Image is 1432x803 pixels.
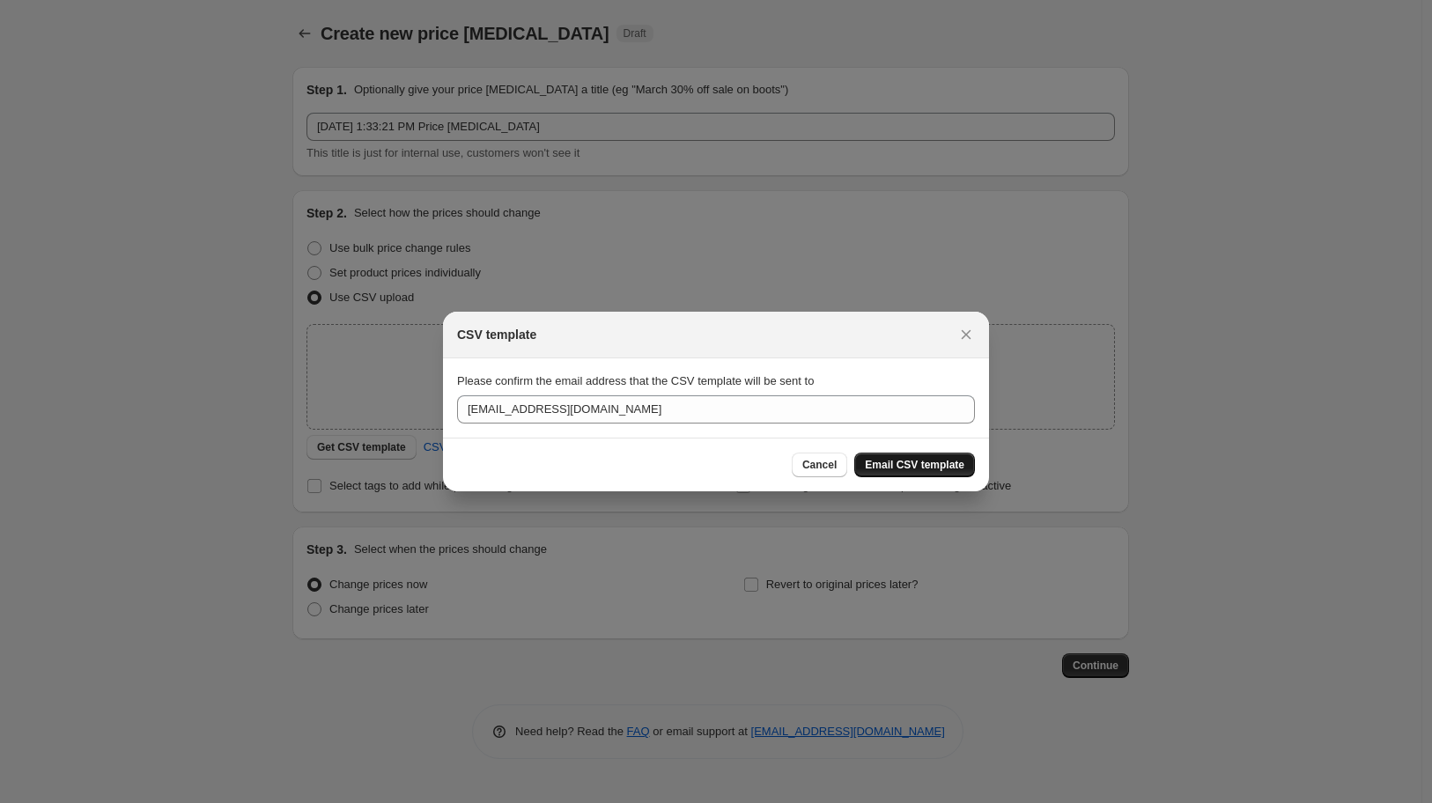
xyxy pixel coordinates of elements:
[954,322,978,347] button: Close
[457,326,536,343] h2: CSV template
[865,458,964,472] span: Email CSV template
[802,458,837,472] span: Cancel
[792,453,847,477] button: Cancel
[854,453,975,477] button: Email CSV template
[457,374,814,387] span: Please confirm the email address that the CSV template will be sent to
